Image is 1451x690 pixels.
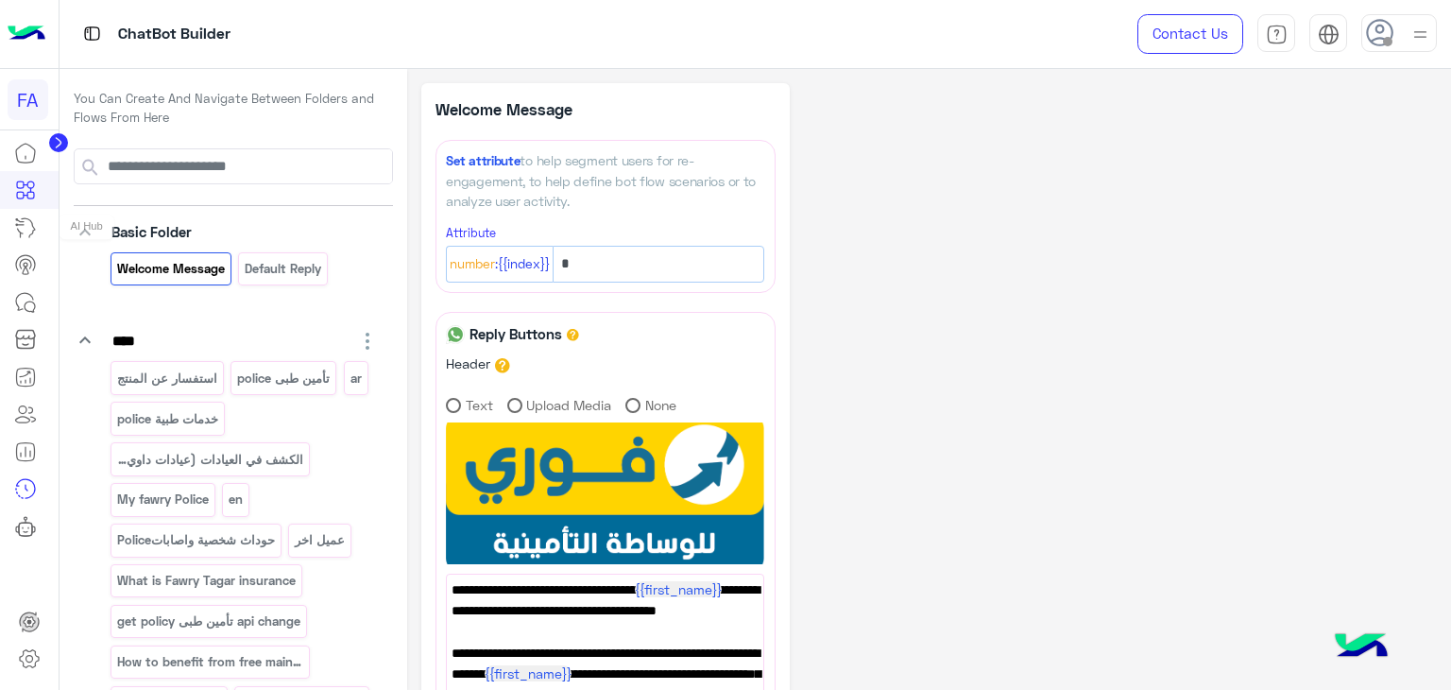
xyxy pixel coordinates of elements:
[1408,23,1432,46] img: profile
[507,395,612,415] label: Upload Media
[495,254,550,275] span: :{{index}}
[115,408,219,430] p: police خدمات طبية
[115,611,301,632] p: get policy تأمين طبى api change
[446,153,520,168] span: Set attribute
[446,226,496,240] small: Attribute
[115,258,226,280] p: Welcome Message
[236,368,332,389] p: تأمين طبى police
[446,354,490,373] label: Header
[115,529,276,551] p: Policeحوداث شخصية واصابات
[635,581,722,597] span: {{first_name}}
[8,79,48,120] div: FA
[1328,614,1394,681] img: hulul-logo.png
[1137,14,1243,54] a: Contact Us
[244,258,323,280] p: Default reply
[74,329,96,352] i: keyboard_arrow_down
[294,529,347,551] p: عميل اخر
[115,570,297,592] p: What is Fawry Tagar insurance
[115,489,210,510] p: My fawry Police
[625,395,676,415] label: None
[228,489,245,510] p: en
[1318,24,1340,45] img: tab
[80,22,104,45] img: tab
[111,223,192,240] span: Basic Folder
[446,395,493,415] label: Text
[59,212,126,242] div: AI Hub
[1257,14,1295,54] a: tab
[115,368,218,389] p: استفسار عن المنتج
[446,150,764,210] div: to help segment users for re-engagement, to help define bot flow scenarios or to analyze user act...
[118,22,230,47] p: ChatBot Builder
[465,325,567,342] h6: Reply Buttons
[115,449,304,471] p: الكشف في العيادات (عيادات داوي- سيتي كلينك)
[349,368,363,389] p: ar
[450,254,495,275] span: Number
[452,579,759,643] span: اهلا بك فى فورى للوساطة التأمينية انا المساعد الألى الخاص بك من فضلك اختار لغتك المفضلة. 🤖🌐
[74,90,393,127] p: You Can Create And Navigate Between Folders and Flows From Here
[8,14,45,54] img: Logo
[115,651,304,673] p: How to benefit from free maintenance
[435,97,606,121] p: Welcome Message
[1266,24,1288,45] img: tab
[485,665,572,681] span: {{first_name}}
